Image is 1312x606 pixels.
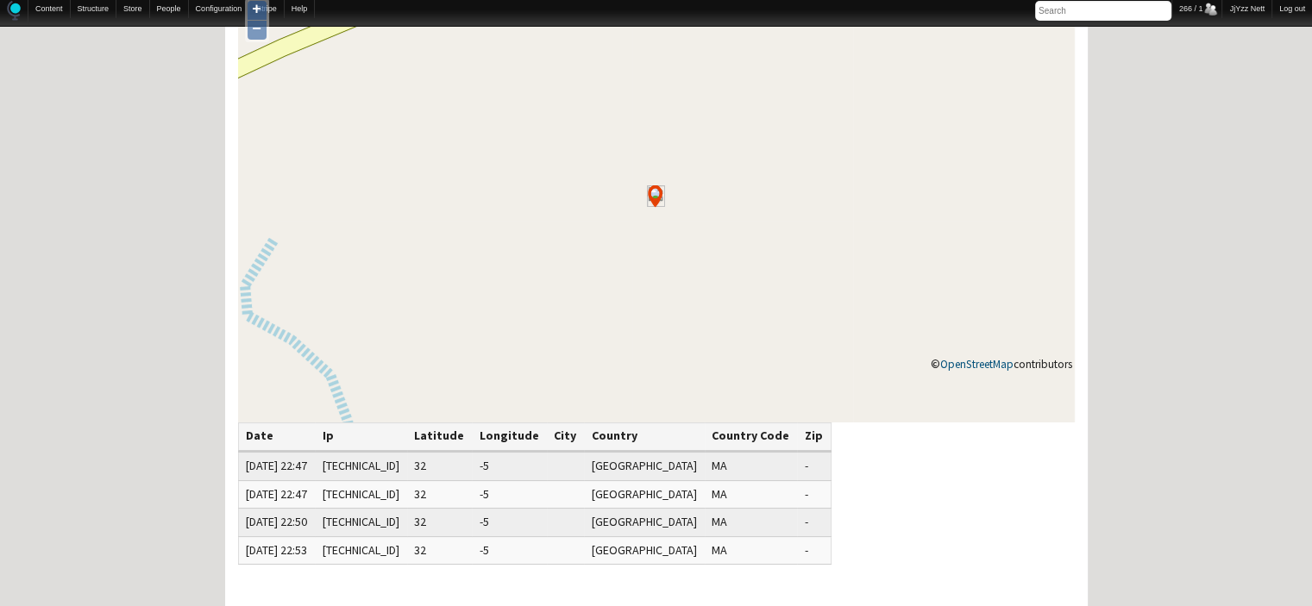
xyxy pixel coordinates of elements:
td: - [797,509,831,537]
td: [DATE] 22:47 [238,452,315,481]
td: [TECHNICAL_ID] [315,509,407,537]
td: 32 [407,536,473,565]
td: - [797,452,831,481]
img: Home [7,1,21,21]
a: OpenStreetMap [940,357,1014,372]
div: © contributors [931,359,1072,370]
td: [TECHNICAL_ID] [315,480,407,509]
td: [DATE] 22:47 [238,480,315,509]
td: MA [705,536,798,565]
td: 32 [407,452,473,481]
td: -5 [472,480,547,509]
th: Ip [315,422,407,452]
td: [TECHNICAL_ID] [315,536,407,565]
td: [TECHNICAL_ID] [315,452,407,481]
th: Latitude [407,422,473,452]
a: − [248,21,267,40]
td: [GEOGRAPHIC_DATA] [584,480,705,509]
th: Country Code [705,422,798,452]
th: Longitude [472,422,547,452]
td: [DATE] 22:50 [238,509,315,537]
td: MA [705,452,798,481]
td: -5 [472,536,547,565]
td: -5 [472,452,547,481]
td: - [797,536,831,565]
td: MA [705,480,798,509]
td: MA [705,509,798,537]
th: Zip [797,422,831,452]
td: [GEOGRAPHIC_DATA] [584,452,705,481]
input: Search [1035,1,1171,21]
td: - [797,480,831,509]
td: -5 [472,509,547,537]
td: [GEOGRAPHIC_DATA] [584,509,705,537]
th: Country [584,422,705,452]
td: [GEOGRAPHIC_DATA] [584,536,705,565]
td: 32 [407,509,473,537]
th: City [547,422,585,452]
th: Date [238,422,315,452]
a: + [248,1,267,20]
td: 32 [407,480,473,509]
td: [DATE] 22:53 [238,536,315,565]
